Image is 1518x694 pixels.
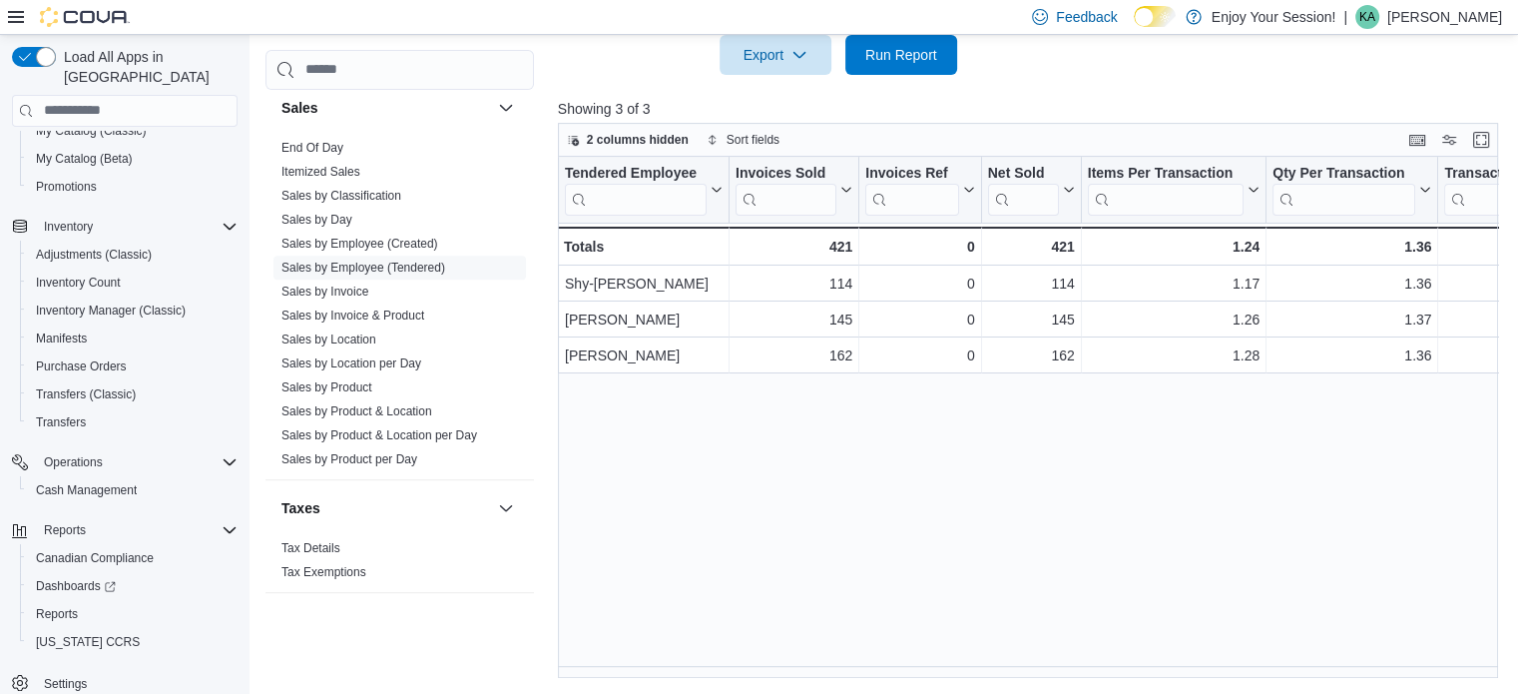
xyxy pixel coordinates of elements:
[559,128,697,152] button: 2 columns hidden
[565,344,723,367] div: [PERSON_NAME]
[865,164,958,215] div: Invoices Ref
[281,308,424,324] span: Sales by Invoice & Product
[1088,272,1261,296] div: 1.17
[1056,7,1117,27] span: Feedback
[1272,235,1431,259] div: 1.36
[281,237,438,251] a: Sales by Employee (Created)
[20,269,246,297] button: Inventory Count
[281,141,343,155] a: End Of Day
[865,164,958,183] div: Invoices Ref
[28,175,238,199] span: Promotions
[281,260,445,276] span: Sales by Employee (Tendered)
[36,578,116,594] span: Dashboards
[36,550,154,566] span: Canadian Compliance
[36,450,238,474] span: Operations
[281,498,490,518] button: Taxes
[28,382,238,406] span: Transfers (Classic)
[28,243,160,267] a: Adjustments (Classic)
[20,352,246,380] button: Purchase Orders
[494,496,518,520] button: Taxes
[4,448,246,476] button: Operations
[281,355,421,371] span: Sales by Location per Day
[265,536,534,592] div: Taxes
[281,427,477,443] span: Sales by Product & Location per Day
[20,297,246,325] button: Inventory Manager (Classic)
[1437,128,1461,152] button: Display options
[281,188,401,204] span: Sales by Classification
[865,344,974,367] div: 0
[28,175,105,199] a: Promotions
[727,132,779,148] span: Sort fields
[28,478,238,502] span: Cash Management
[565,164,707,215] div: Tendered Employee
[1088,308,1261,332] div: 1.26
[1405,128,1429,152] button: Keyboard shortcuts
[1087,164,1244,215] div: Items Per Transaction
[20,476,246,504] button: Cash Management
[281,428,477,442] a: Sales by Product & Location per Day
[28,630,148,654] a: [US_STATE] CCRS
[281,498,320,518] h3: Taxes
[865,235,974,259] div: 0
[1134,6,1176,27] input: Dark Mode
[36,123,147,139] span: My Catalog (Classic)
[44,219,93,235] span: Inventory
[28,327,238,350] span: Manifests
[281,452,417,466] a: Sales by Product per Day
[987,164,1058,183] div: Net Sold
[28,478,145,502] a: Cash Management
[1272,164,1431,215] button: Qty Per Transaction
[36,247,152,263] span: Adjustments (Classic)
[281,98,490,118] button: Sales
[736,235,852,259] div: 421
[20,380,246,408] button: Transfers (Classic)
[988,272,1075,296] div: 114
[1343,5,1347,29] p: |
[987,164,1074,215] button: Net Sold
[28,602,238,626] span: Reports
[281,332,376,347] span: Sales by Location
[565,164,707,183] div: Tendered Employee
[1212,5,1336,29] p: Enjoy Your Session!
[56,47,238,87] span: Load All Apps in [GEOGRAPHIC_DATA]
[1087,235,1260,259] div: 1.24
[36,331,87,347] span: Manifests
[28,354,135,378] a: Purchase Orders
[1359,5,1375,29] span: KA
[281,284,368,300] span: Sales by Invoice
[281,379,372,395] span: Sales by Product
[281,333,376,347] a: Sales by Location
[28,271,238,295] span: Inventory Count
[28,574,238,598] span: Dashboards
[988,344,1075,367] div: 162
[565,308,723,332] div: [PERSON_NAME]
[281,451,417,467] span: Sales by Product per Day
[28,299,194,323] a: Inventory Manager (Classic)
[36,518,238,542] span: Reports
[845,35,957,75] button: Run Report
[281,541,340,555] a: Tax Details
[281,189,401,203] a: Sales by Classification
[281,213,352,227] a: Sales by Day
[281,261,445,275] a: Sales by Employee (Tendered)
[281,565,366,579] a: Tax Exemptions
[20,325,246,352] button: Manifests
[20,572,246,600] a: Dashboards
[736,308,852,332] div: 145
[1387,5,1502,29] p: [PERSON_NAME]
[36,179,97,195] span: Promotions
[28,327,95,350] a: Manifests
[20,173,246,201] button: Promotions
[36,303,186,319] span: Inventory Manager (Classic)
[36,358,127,374] span: Purchase Orders
[565,272,723,296] div: Shy-[PERSON_NAME]
[720,35,831,75] button: Export
[281,309,424,323] a: Sales by Invoice & Product
[36,450,111,474] button: Operations
[28,410,94,434] a: Transfers
[28,243,238,267] span: Adjustments (Classic)
[281,564,366,580] span: Tax Exemptions
[1272,344,1431,367] div: 1.36
[28,354,238,378] span: Purchase Orders
[281,403,432,419] span: Sales by Product & Location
